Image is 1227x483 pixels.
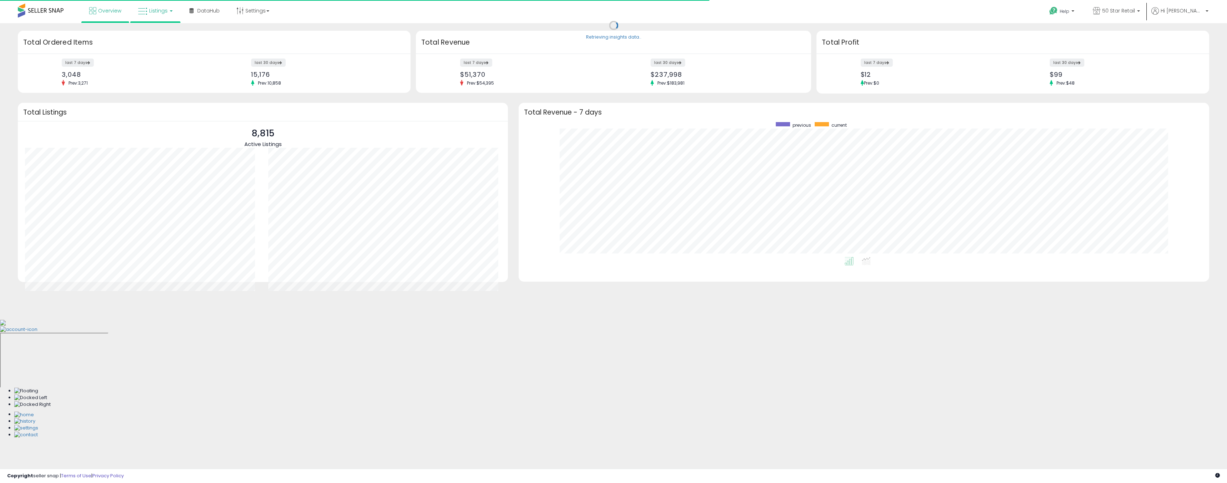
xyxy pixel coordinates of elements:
label: last 30 days [251,59,286,67]
span: Prev: $48 [1053,80,1078,86]
img: Docked Right [14,401,51,408]
span: Prev: 3,271 [65,80,91,86]
div: 3,048 [62,71,209,78]
img: Contact [14,432,38,438]
span: previous [793,122,811,128]
div: $237,998 [651,71,799,78]
p: 8,815 [244,127,282,140]
label: last 7 days [861,59,893,67]
div: 15,176 [251,71,398,78]
span: Active Listings [244,140,282,148]
label: last 30 days [1050,59,1084,67]
div: $99 [1050,71,1197,78]
h3: Total Ordered Items [23,37,405,47]
img: Floating [14,388,38,394]
span: Prev: $54,395 [463,80,498,86]
div: Retrieving insights data.. [586,34,641,41]
img: Settings [14,425,38,432]
span: Listings [149,7,168,14]
label: last 7 days [460,59,492,67]
label: last 7 days [62,59,94,67]
a: Help [1044,1,1081,23]
span: Prev: 10,858 [254,80,285,86]
span: Overview [98,7,121,14]
i: Get Help [1049,6,1058,15]
h3: Total Revenue - 7 days [524,110,1204,115]
span: DataHub [197,7,220,14]
label: last 30 days [651,59,685,67]
h3: Total Revenue [421,37,806,47]
span: Prev: $0 [864,80,879,86]
img: Home [14,412,34,418]
span: Prev: $183,981 [654,80,688,86]
div: $12 [861,71,1008,78]
span: current [831,122,847,128]
img: History [14,418,35,425]
div: $51,370 [460,71,608,78]
h3: Total Listings [23,110,503,115]
h3: Total Profit [822,37,1204,47]
img: Docked Left [14,394,47,401]
span: Help [1060,8,1069,14]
